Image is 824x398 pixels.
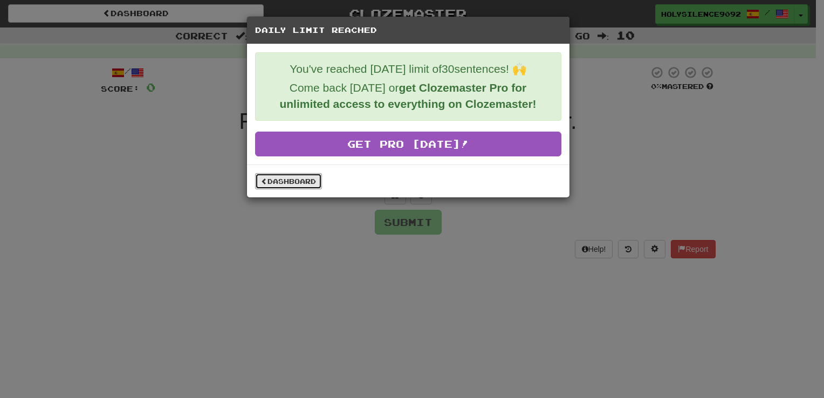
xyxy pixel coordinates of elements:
[255,132,561,156] a: Get Pro [DATE]!
[255,173,322,189] a: Dashboard
[279,81,536,110] strong: get Clozemaster Pro for unlimited access to everything on Clozemaster!
[264,61,553,77] p: You've reached [DATE] limit of 30 sentences! 🙌
[264,80,553,112] p: Come back [DATE] or
[255,25,561,36] h5: Daily Limit Reached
